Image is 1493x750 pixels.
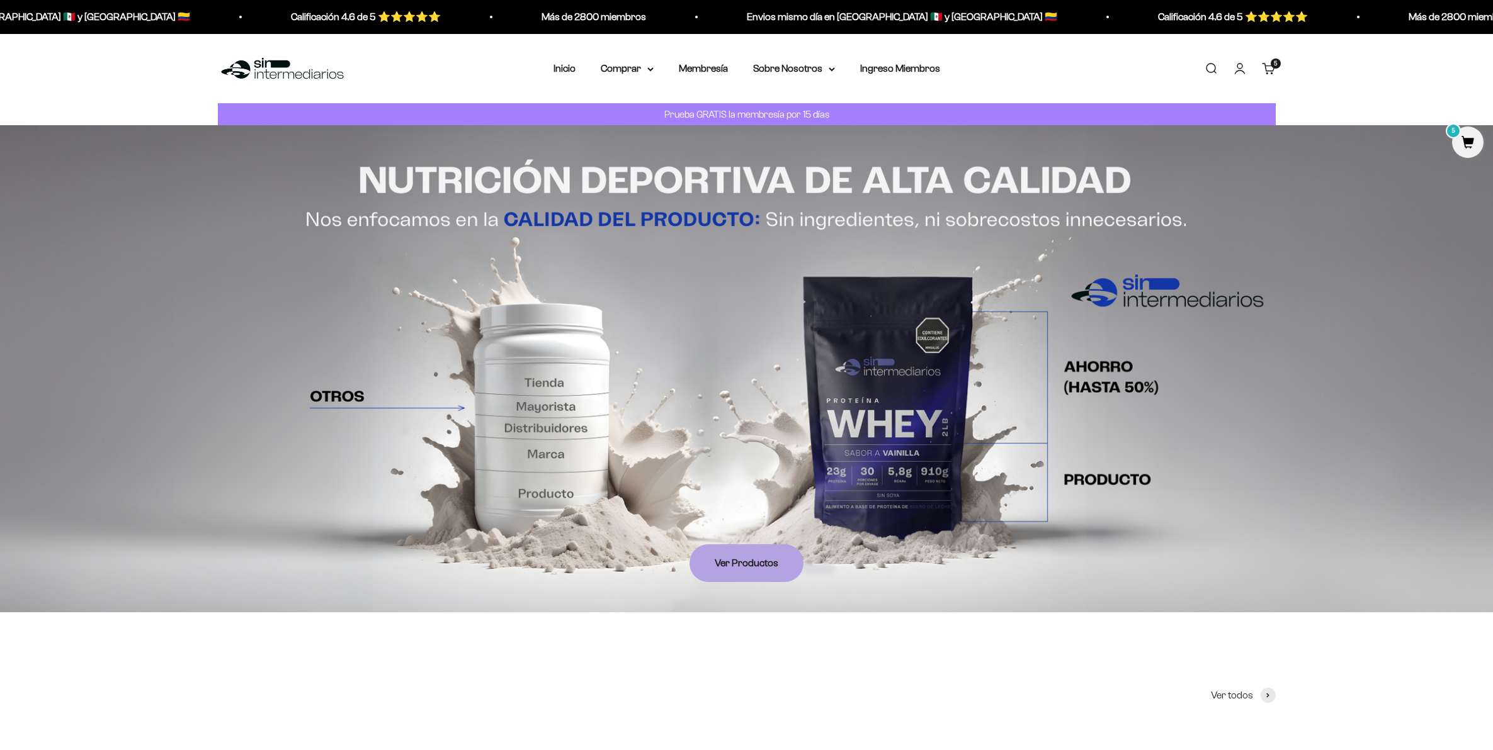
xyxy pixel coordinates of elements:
[538,9,643,25] p: Más de 2800 miembros
[690,544,803,582] a: Ver Productos
[679,63,728,74] a: Membresía
[553,63,576,74] a: Inicio
[1211,687,1276,703] a: Ver todos
[1446,123,1461,138] mark: 5
[1452,137,1484,150] a: 5
[1211,687,1253,703] span: Ver todos
[860,63,940,74] a: Ingreso Miembros
[288,9,438,25] p: Calificación 4.6 de 5 ⭐️⭐️⭐️⭐️⭐️
[753,60,835,77] summary: Sobre Nosotros
[1274,60,1277,66] span: 5
[744,9,1054,25] p: Envios mismo día en [GEOGRAPHIC_DATA] 🇲🇽 y [GEOGRAPHIC_DATA] 🇨🇴
[661,106,832,122] p: Prueba GRATIS la membresía por 15 días
[601,60,654,77] summary: Comprar
[1155,9,1305,25] p: Calificación 4.6 de 5 ⭐️⭐️⭐️⭐️⭐️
